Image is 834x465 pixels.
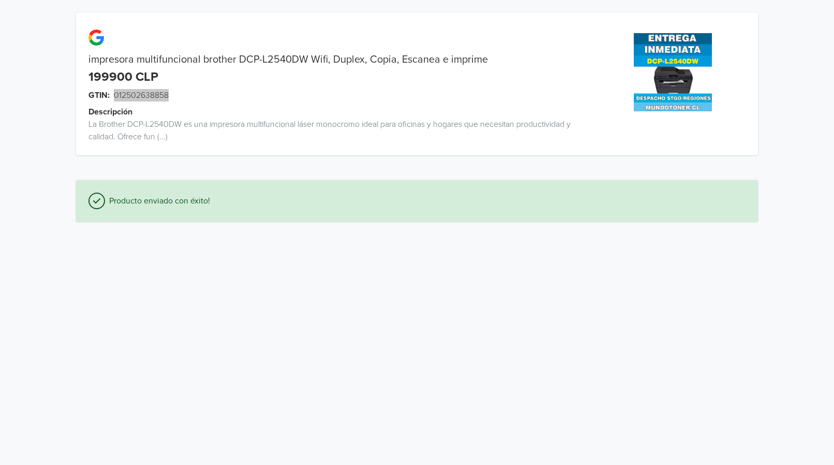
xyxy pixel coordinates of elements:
[634,33,712,111] img: product_image
[76,53,588,66] div: impresora multifuncional brother DCP-L2540DW Wifi, Duplex, Copia, Escanea e imprime
[114,89,169,101] span: 012502638858
[76,118,588,143] div: La Brother DCP-L2540DW es una impresora multifuncional láser monocromo ideal para oficinas y hoga...
[88,106,600,118] div: Descripción
[105,195,210,207] span: Producto enviado con éxito!
[88,89,110,101] span: GTIN:
[88,70,158,85] div: 199900 CLP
